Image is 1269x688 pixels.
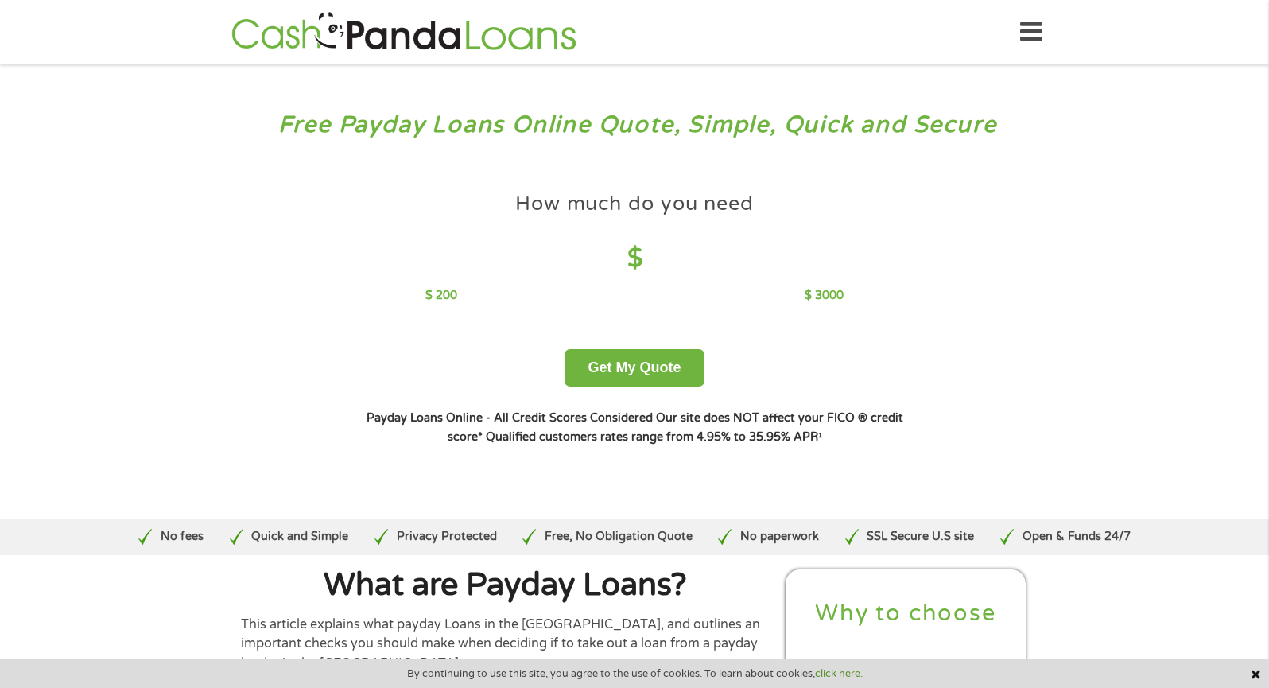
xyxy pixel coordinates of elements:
h3: Free Payday Loans Online Quote, Simple, Quick and Secure [46,111,1224,140]
p: Privacy Protected [397,528,497,546]
p: $ 200 [425,287,457,305]
h1: What are Payday Loans? [241,569,769,601]
button: Get My Quote [565,349,704,387]
a: click here. [815,667,863,680]
p: Quick and Simple [251,528,348,546]
strong: Our site does NOT affect your FICO ® credit score* [448,411,903,444]
p: $ 3000 [805,287,844,305]
h4: $ [425,243,843,275]
p: Free, No Obligation Quote [545,528,693,546]
p: This article explains what payday Loans in the [GEOGRAPHIC_DATA], and outlines an important check... [241,615,769,673]
p: SSL Secure U.S site [867,528,974,546]
p: No paperwork [740,528,819,546]
p: No fees [161,528,204,546]
strong: Payday Loans Online - All Credit Scores Considered [367,411,653,425]
h4: How much do you need [515,191,754,217]
strong: Qualified customers rates range from 4.95% to 35.95% APR¹ [486,430,822,444]
h2: Why to choose [798,599,1013,628]
p: Open & Funds 24/7 [1023,528,1131,546]
span: By continuing to use this site, you agree to the use of cookies. To learn about cookies, [407,668,863,679]
img: GetLoanNow Logo [227,10,581,55]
